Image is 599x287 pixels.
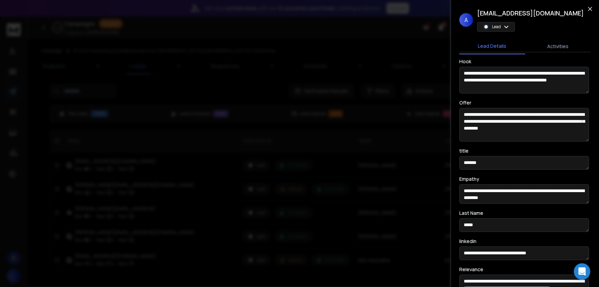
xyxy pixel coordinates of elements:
label: linkedin [459,239,476,244]
span: A [459,13,473,27]
label: Empathy [459,177,479,181]
label: Offer [459,100,471,105]
p: Lead [492,24,501,30]
button: Activities [525,39,591,54]
label: Last Name [459,211,483,216]
label: Hook [459,59,471,64]
div: Open Intercom Messenger [574,263,590,280]
label: title [459,148,469,153]
label: Relevance [459,267,483,272]
button: Lead Details [459,38,525,54]
h1: [EMAIL_ADDRESS][DOMAIN_NAME] [477,8,584,18]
